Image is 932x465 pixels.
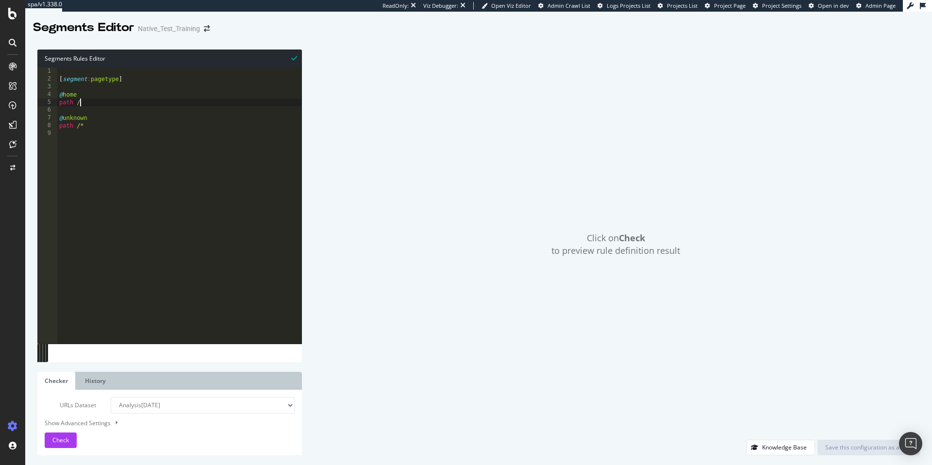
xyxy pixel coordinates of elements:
[714,2,746,9] span: Project Page
[52,436,69,444] span: Check
[37,130,57,137] div: 9
[747,440,815,455] button: Knowledge Base
[747,443,815,451] a: Knowledge Base
[204,25,210,32] div: arrow-right-arrow-left
[78,372,113,390] a: History
[899,432,922,455] div: Open Intercom Messenger
[37,114,57,122] div: 7
[538,2,590,10] a: Admin Crawl List
[37,418,287,428] div: Show Advanced Settings
[291,53,297,63] span: Syntax is valid
[548,2,590,9] span: Admin Crawl List
[762,2,801,9] span: Project Settings
[818,2,849,9] span: Open in dev
[809,2,849,10] a: Open in dev
[37,372,75,390] a: Checker
[37,67,57,75] div: 1
[37,75,57,83] div: 2
[37,106,57,114] div: 6
[37,50,302,67] div: Segments Rules Editor
[825,443,912,451] div: Save this configuration as active
[37,397,103,414] label: URLs Dataset
[762,443,807,451] div: Knowledge Base
[856,2,896,10] a: Admin Page
[37,122,57,130] div: 8
[37,99,57,106] div: 5
[37,91,57,99] div: 4
[423,2,458,10] div: Viz Debugger:
[491,2,531,9] span: Open Viz Editor
[607,2,650,9] span: Logs Projects List
[658,2,698,10] a: Projects List
[482,2,531,10] a: Open Viz Editor
[598,2,650,10] a: Logs Projects List
[865,2,896,9] span: Admin Page
[619,232,645,244] strong: Check
[817,440,920,455] button: Save this configuration as active
[705,2,746,10] a: Project Page
[383,2,409,10] div: ReadOnly:
[45,432,77,448] button: Check
[551,232,680,257] span: Click on to preview rule definition result
[138,24,200,33] div: Native_Test_Training
[753,2,801,10] a: Project Settings
[37,83,57,91] div: 3
[667,2,698,9] span: Projects List
[33,19,134,36] div: Segments Editor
